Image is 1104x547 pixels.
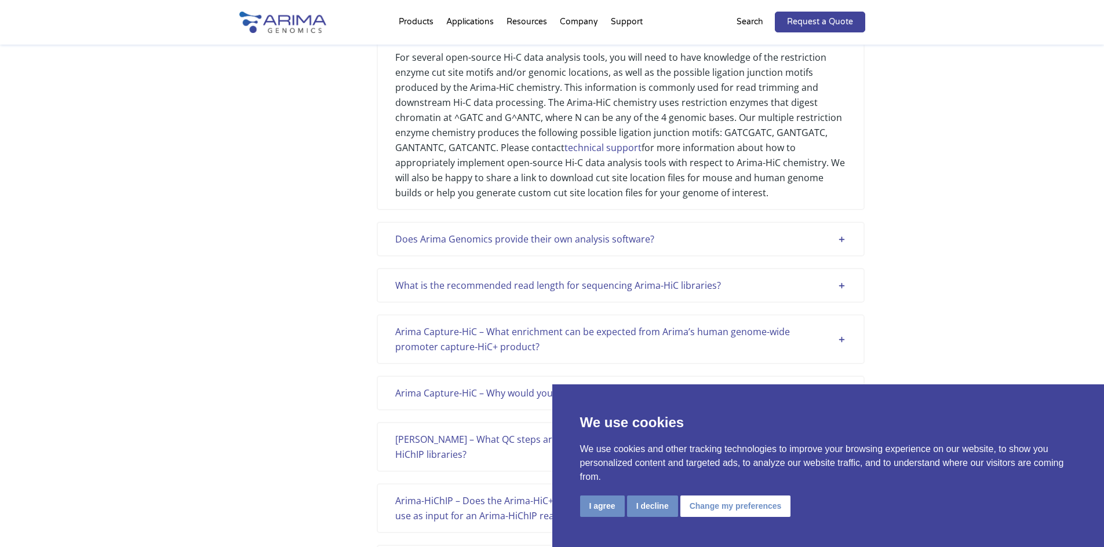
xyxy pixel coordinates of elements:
button: I decline [627,495,678,517]
div: What is the recommended read length for sequencing Arima-HiC libraries? [395,278,846,293]
div: Does Arima Genomics provide their own analysis software? [395,232,846,247]
p: Search [737,14,763,30]
div: Arima-HiChIP – Does the Arima-HiC+ kit provide a way to optimize the amount of sample material to... [395,493,846,523]
a: technical support [564,141,642,154]
div: Arima Capture-HiC – What enrichment can be expected from Arima’s human genome-wide promoter captu... [395,324,846,354]
button: Change my preferences [680,495,791,517]
p: We use cookies [580,412,1077,433]
div: For several open-source Hi-C data analysis tools, you will need to have knowledge of the restrict... [395,35,846,200]
div: Arima Capture-HiC – Why would you perform both pre and post capture sequencing? [395,386,846,401]
button: I agree [580,495,625,517]
div: [PERSON_NAME] – What QC steps are involved in ensuring high-quality and high-complexity Arima-HiC... [395,432,846,462]
a: Request a Quote [775,12,865,32]
p: We use cookies and other tracking technologies to improve your browsing experience on our website... [580,442,1077,484]
img: Arima-Genomics-logo [239,12,326,33]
